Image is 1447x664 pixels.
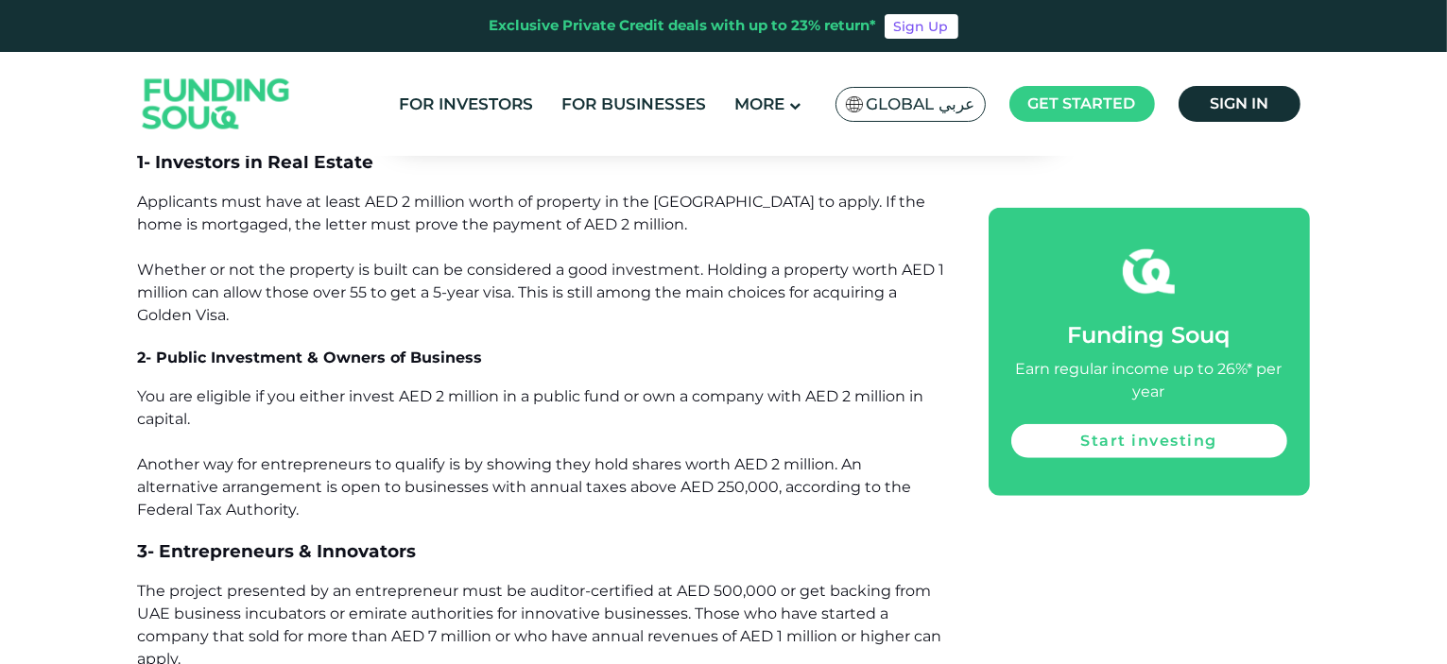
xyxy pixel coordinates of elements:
[490,15,877,37] div: Exclusive Private Credit deals with up to 23% return*
[1123,246,1175,298] img: fsicon
[867,94,975,115] span: Global عربي
[138,540,417,562] span: 3- Entrepreneurs & Innovators
[1179,86,1301,122] a: Sign in
[138,193,945,324] span: Applicants must have at least AED 2 million worth of property in the [GEOGRAPHIC_DATA] to apply. ...
[885,14,958,39] a: Sign Up
[1011,358,1287,403] div: Earn regular income up to 26%* per year
[846,96,863,112] img: SA Flag
[1068,321,1231,349] span: Funding Souq
[124,57,309,152] img: Logo
[138,151,374,173] span: 1- Investors in Real Estate
[1028,94,1136,112] span: Get started
[557,89,711,120] a: For Businesses
[394,89,538,120] a: For Investors
[1210,94,1268,112] span: Sign in
[1011,424,1287,458] a: Start investing
[734,94,784,113] span: More
[138,349,483,366] span: 2- Public Investment & Owners of Business
[138,387,924,519] span: You are eligible if you either invest AED 2 million in a public fund or own a company with AED 2 ...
